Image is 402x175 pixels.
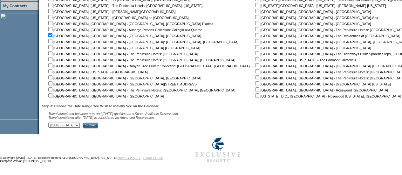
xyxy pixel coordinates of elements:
[42,104,160,108] b: Step 3: Choose the Date Range You Wish to Initially See on the Calendar:
[254,4,386,8] nobr: [US_STATE][GEOGRAPHIC_DATA], [US_STATE] - [PERSON_NAME] [US_STATE]
[254,10,371,14] nobr: [GEOGRAPHIC_DATA], [GEOGRAPHIC_DATA] - [GEOGRAPHIC_DATA]
[47,94,164,98] nobr: [GEOGRAPHIC_DATA], [GEOGRAPHIC_DATA] - [GEOGRAPHIC_DATA]
[48,112,179,116] span: Travel completed between now and [DATE] qualifies as a Space Available Reservation.
[47,52,198,56] nobr: [GEOGRAPHIC_DATA], [GEOGRAPHIC_DATA] - The Peninsula Hotels: [GEOGRAPHIC_DATA]
[254,58,356,62] nobr: [GEOGRAPHIC_DATA], [US_STATE] - The Fairmont Ghirardelli
[47,70,148,74] nobr: [GEOGRAPHIC_DATA], [US_STATE] - [GEOGRAPHIC_DATA]
[143,156,163,159] a: TERMS OF USE
[47,28,202,32] nobr: [GEOGRAPHIC_DATA], [GEOGRAPHIC_DATA] - Auberge Resorts Collection: Collegio alla Querce
[83,123,98,128] input: Submit
[254,22,371,26] nobr: [GEOGRAPHIC_DATA], [GEOGRAPHIC_DATA] - [GEOGRAPHIC_DATA]
[47,58,235,62] nobr: [GEOGRAPHIC_DATA], [GEOGRAPHIC_DATA] - The Peninsula Hotels: [GEOGRAPHIC_DATA], [GEOGRAPHIC_DATA]
[48,116,155,119] nobr: Travel completed after [DATE] is considered an Advanced Reservation.
[47,34,201,38] nobr: [GEOGRAPHIC_DATA], [GEOGRAPHIC_DATA] - [GEOGRAPHIC_DATA], [GEOGRAPHIC_DATA]
[47,22,213,26] nobr: [GEOGRAPHIC_DATA], [GEOGRAPHIC_DATA] - [GEOGRAPHIC_DATA], [GEOGRAPHIC_DATA] Exotica
[47,88,235,92] nobr: [GEOGRAPHIC_DATA], [GEOGRAPHIC_DATA] - The Peninsula Hotels: [GEOGRAPHIC_DATA], [GEOGRAPHIC_DATA]
[47,40,238,44] nobr: [GEOGRAPHIC_DATA], [GEOGRAPHIC_DATA] - [GEOGRAPHIC_DATA]: [GEOGRAPHIC_DATA], [GEOGRAPHIC_DATA]
[47,76,201,80] nobr: [GEOGRAPHIC_DATA], [GEOGRAPHIC_DATA] - [GEOGRAPHIC_DATA], [GEOGRAPHIC_DATA]
[47,46,200,50] nobr: [GEOGRAPHIC_DATA], [GEOGRAPHIC_DATA] - [GEOGRAPHIC_DATA] [GEOGRAPHIC_DATA]
[47,10,175,14] nobr: [GEOGRAPHIC_DATA], [US_STATE] - [PERSON_NAME][GEOGRAPHIC_DATA]
[47,82,198,86] nobr: [GEOGRAPHIC_DATA], [GEOGRAPHIC_DATA] - [GEOGRAPHIC_DATA][STREET_ADDRESS]
[254,34,400,38] nobr: [GEOGRAPHIC_DATA], [GEOGRAPHIC_DATA] - The Residences at [GEOGRAPHIC_DATA]
[254,16,378,20] nobr: [GEOGRAPHIC_DATA], [GEOGRAPHIC_DATA] - [GEOGRAPHIC_DATA]-Spa
[254,82,391,86] nobr: [GEOGRAPHIC_DATA], [GEOGRAPHIC_DATA] - [GEOGRAPHIC_DATA] [US_STATE]
[47,4,202,8] nobr: [GEOGRAPHIC_DATA], [US_STATE] - The Peninsula Hotels: [GEOGRAPHIC_DATA], [US_STATE]
[254,88,388,92] nobr: [GEOGRAPHIC_DATA], [GEOGRAPHIC_DATA] - Rosewood [GEOGRAPHIC_DATA]
[254,46,371,50] nobr: [GEOGRAPHIC_DATA], [GEOGRAPHIC_DATA] - [GEOGRAPHIC_DATA]
[3,4,27,8] a: My Contracts
[254,94,401,98] nobr: [US_STATE], D.C., [GEOGRAPHIC_DATA] - Rosewood [US_STATE], [GEOGRAPHIC_DATA]
[47,16,188,20] nobr: [GEOGRAPHIC_DATA], [US_STATE] - [GEOGRAPHIC_DATA] on [GEOGRAPHIC_DATA]
[189,134,246,166] img: Exclusive Resorts
[47,64,249,68] nobr: [GEOGRAPHIC_DATA], [GEOGRAPHIC_DATA] - Banyan Tree Private Collection: [GEOGRAPHIC_DATA], [GEOGRA...
[117,156,140,159] a: PRIVACY POLICY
